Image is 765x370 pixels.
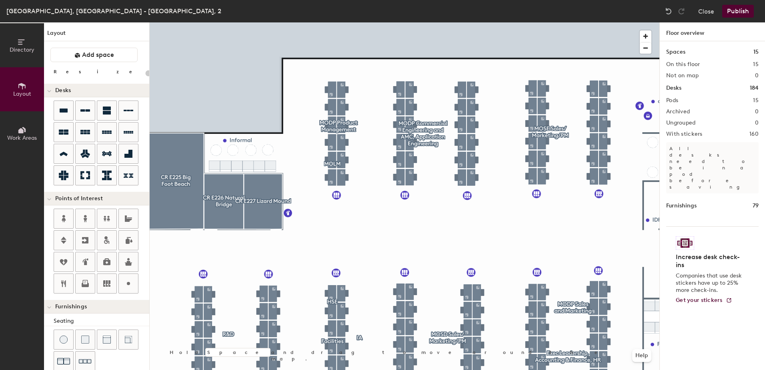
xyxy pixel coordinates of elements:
[722,5,754,18] button: Publish
[79,355,92,368] img: Couch (x3)
[755,109,759,115] h2: 0
[666,84,681,92] h1: Desks
[666,48,685,56] h1: Spaces
[118,330,138,350] button: Couch (corner)
[50,48,138,62] button: Add space
[55,304,87,310] span: Furnishings
[666,142,759,193] p: All desks need to be in a pod before saving
[60,336,68,344] img: Stool
[75,330,95,350] button: Cushion
[6,6,221,16] div: [GEOGRAPHIC_DATA], [GEOGRAPHIC_DATA] - [GEOGRAPHIC_DATA], 2
[660,22,765,41] h1: Floor overview
[666,72,699,79] h2: Not on map
[676,297,723,304] span: Get your stickers
[54,68,142,75] div: Resize
[13,90,31,97] span: Layout
[750,84,759,92] h1: 184
[753,201,759,210] h1: 79
[753,61,759,68] h2: 15
[54,317,149,326] div: Seating
[81,336,89,344] img: Cushion
[666,97,678,104] h2: Pods
[55,87,71,94] span: Desks
[676,253,744,269] h4: Increase desk check-ins
[666,120,696,126] h2: Ungrouped
[44,29,149,41] h1: Layout
[753,97,759,104] h2: 15
[665,7,673,15] img: Undo
[698,5,714,18] button: Close
[749,131,759,137] h2: 160
[10,46,34,53] span: Directory
[55,195,103,202] span: Points of Interest
[676,272,744,294] p: Companies that use desk stickers have up to 25% more check-ins.
[666,201,697,210] h1: Furnishings
[755,72,759,79] h2: 0
[632,349,651,362] button: Help
[755,120,759,126] h2: 0
[676,297,732,304] a: Get your stickers
[57,355,70,368] img: Couch (x2)
[124,336,132,344] img: Couch (corner)
[54,330,74,350] button: Stool
[677,7,685,15] img: Redo
[82,51,114,59] span: Add space
[7,135,37,141] span: Work Areas
[666,61,700,68] h2: On this floor
[753,48,759,56] h1: 15
[666,109,690,115] h2: Archived
[666,131,703,137] h2: With stickers
[97,330,117,350] button: Couch (middle)
[103,336,111,344] img: Couch (middle)
[676,236,694,250] img: Sticker logo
